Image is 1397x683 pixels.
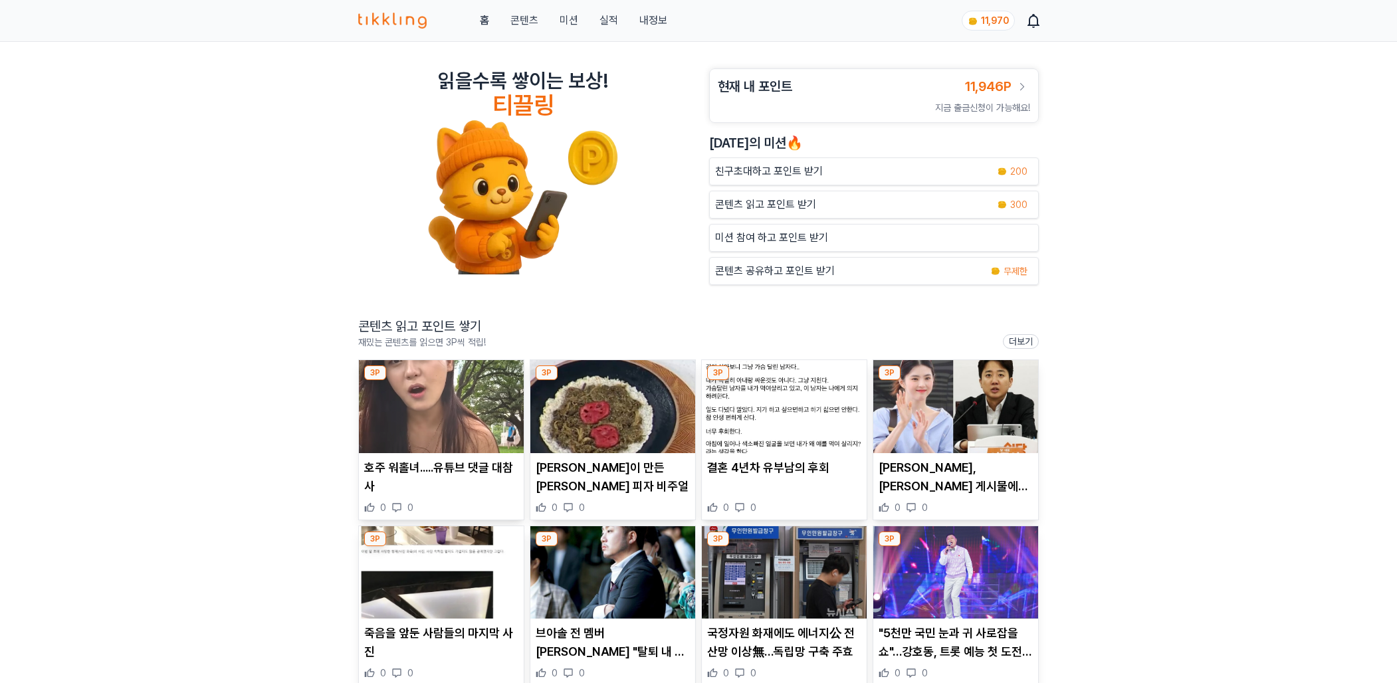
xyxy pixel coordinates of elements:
a: 내정보 [639,13,667,29]
img: 호주 워홀녀.....유튜브 댓글 대참사 [359,360,524,453]
button: 미션 [560,13,578,29]
p: 죽음을 앞둔 사람들의 마지막 사진 [364,624,518,661]
img: 국정자원 화재에도 에너지公 전산망 이상無…독립망 구축 주효 [702,526,867,619]
span: 300 [1010,198,1027,211]
p: [PERSON_NAME], [PERSON_NAME] 게시물에 '좋아요' 눌렀다 취소…"실수였다" [879,458,1033,496]
img: 티끌링 [358,13,427,29]
a: 콘텐츠 [510,13,538,29]
h2: [DATE]의 미션🔥 [709,134,1039,152]
a: 콘텐츠 읽고 포인트 받기 coin 300 [709,191,1039,219]
img: 브아솔 전 멤버 성훈 "탈퇴 내 선택 아냐…나얼에 무릎 꿇고 빌라고" [530,526,695,619]
p: "5천만 국민 눈과 귀 사로잡을 쇼"…강호동, 트롯 예능 첫 도전 어떨까 [879,624,1033,661]
div: 3P 호주 워홀녀.....유튜브 댓글 대참사 호주 워홀녀.....유튜브 댓글 대참사 0 0 [358,359,524,520]
p: 콘텐츠 읽고 포인트 받기 [715,197,816,213]
span: 0 [380,666,386,680]
span: 11,970 [981,15,1009,26]
img: tikkling_character [427,119,619,274]
span: 0 [750,666,756,680]
p: 결혼 4년차 유부남의 후회 [707,458,861,477]
span: 0 [579,666,585,680]
div: 3P [364,532,386,546]
span: 0 [579,501,585,514]
span: 0 [407,666,413,680]
div: 3P [536,365,558,380]
a: coin 11,970 [962,11,1012,31]
span: 0 [895,501,901,514]
span: 지금 출금신청이 가능해요! [935,102,1030,113]
p: [PERSON_NAME]이 만든 [PERSON_NAME] 피자 비주얼 [536,458,690,496]
span: 0 [552,666,558,680]
img: 한소희, 이준석 게시물에 '좋아요' 눌렀다 취소…"실수였다" [873,360,1038,453]
div: 3P [707,532,729,546]
p: 콘텐츠 공유하고 포인트 받기 [715,263,835,279]
span: 0 [723,501,729,514]
img: "5천만 국민 눈과 귀 사로잡을 쇼"…강호동, 트롯 예능 첫 도전 어떨까 [873,526,1038,619]
span: 200 [1010,165,1027,178]
a: 더보기 [1003,334,1039,349]
p: 브아솔 전 멤버 [PERSON_NAME] "탈퇴 내 선택 아냐…나얼에 무릎 꿇고 빌라고" [536,624,690,661]
a: 실적 [599,13,618,29]
h4: 티끌링 [492,92,554,119]
span: 0 [552,501,558,514]
p: 친구초대하고 포인트 받기 [715,163,823,179]
span: 무제한 [1004,264,1027,278]
span: 0 [407,501,413,514]
span: 0 [723,666,729,680]
p: 미션 참여 하고 포인트 받기 [715,230,828,246]
span: 0 [922,501,928,514]
a: 11,946P [965,77,1030,96]
h2: 콘텐츠 읽고 포인트 쌓기 [358,317,486,336]
img: 결혼 4년차 유부남의 후회 [702,360,867,453]
div: 3P [536,532,558,546]
a: 콘텐츠 공유하고 포인트 받기 coin 무제한 [709,257,1039,285]
img: 죽음을 앞둔 사람들의 마지막 사진 [359,526,524,619]
a: 홈 [480,13,489,29]
button: 미션 참여 하고 포인트 받기 [709,224,1039,252]
div: 3P 결혼 4년차 유부남의 후회 결혼 4년차 유부남의 후회 0 0 [701,359,867,520]
span: 0 [380,501,386,514]
img: coin [990,266,1001,276]
h3: 현재 내 포인트 [718,77,792,96]
div: 3P [879,532,901,546]
div: 3P 한소희, 이준석 게시물에 '좋아요' 눌렀다 취소…"실수였다" [PERSON_NAME], [PERSON_NAME] 게시물에 '좋아요' 눌렀다 취소…"실수였다" 0 0 [873,359,1039,520]
p: 호주 워홀녀.....유튜브 댓글 대참사 [364,458,518,496]
img: coin [997,199,1008,210]
p: 재밌는 콘텐츠를 읽으면 3P씩 적립! [358,336,486,349]
button: 친구초대하고 포인트 받기 coin 200 [709,157,1039,185]
h2: 읽을수록 쌓이는 보상! [438,68,608,92]
img: coin [997,166,1008,177]
span: 0 [922,666,928,680]
div: 3P [364,365,386,380]
p: 국정자원 화재에도 에너지公 전산망 이상無…독립망 구축 주효 [707,624,861,661]
div: 3P 김풍이 만든 이재명 피자 비주얼 [PERSON_NAME]이 만든 [PERSON_NAME] 피자 비주얼 0 0 [530,359,696,520]
span: 0 [750,501,756,514]
img: coin [968,16,978,27]
div: 3P [707,365,729,380]
span: 0 [895,666,901,680]
div: 3P [879,365,901,380]
span: 11,946P [965,78,1012,94]
img: 김풍이 만든 이재명 피자 비주얼 [530,360,695,453]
